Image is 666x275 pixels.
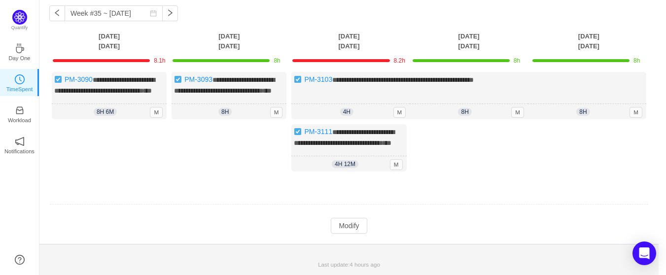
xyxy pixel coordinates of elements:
[169,31,289,51] th: [DATE] [DATE]
[15,74,25,84] i: icon: clock-circle
[184,75,212,83] a: PM-3093
[304,75,332,83] a: PM-3103
[274,57,280,64] span: 8h
[576,108,590,116] span: 8h
[632,241,656,265] div: Open Intercom Messenger
[332,160,358,168] span: 4h 12m
[15,43,25,53] i: icon: coffee
[154,57,165,64] span: 8.1h
[458,108,471,116] span: 8h
[174,75,182,83] img: 10738
[294,128,302,136] img: 10738
[304,128,332,136] a: PM-3111
[390,159,403,170] span: M
[8,54,30,63] p: Day One
[6,85,33,94] p: TimeSpent
[409,31,529,51] th: [DATE] [DATE]
[633,57,640,64] span: 8h
[12,10,27,25] img: Quantify
[15,139,25,149] a: icon: notificationNotifications
[162,5,178,21] button: icon: right
[150,107,163,118] span: M
[15,105,25,115] i: icon: inbox
[65,5,163,21] input: Select a week
[340,108,353,116] span: 4h
[270,107,283,118] span: M
[529,31,649,51] th: [DATE] [DATE]
[350,261,380,268] span: 4 hours ago
[394,57,405,64] span: 8.2h
[65,75,93,83] a: PM-3090
[49,31,169,51] th: [DATE] [DATE]
[15,46,25,56] a: icon: coffeeDay One
[49,5,65,21] button: icon: left
[4,147,35,156] p: Notifications
[150,10,157,17] i: icon: calendar
[11,25,28,32] p: Quantify
[318,261,380,268] span: Last update:
[218,108,232,116] span: 8h
[331,218,367,234] button: Modify
[514,57,520,64] span: 8h
[393,107,406,118] span: M
[15,137,25,146] i: icon: notification
[289,31,409,51] th: [DATE] [DATE]
[8,116,31,125] p: Workload
[15,77,25,87] a: icon: clock-circleTimeSpent
[511,107,524,118] span: M
[15,108,25,118] a: icon: inboxWorkload
[630,107,642,118] span: M
[15,255,25,265] a: icon: question-circle
[54,75,62,83] img: 10738
[94,108,117,116] span: 8h 6m
[294,75,302,83] img: 10738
